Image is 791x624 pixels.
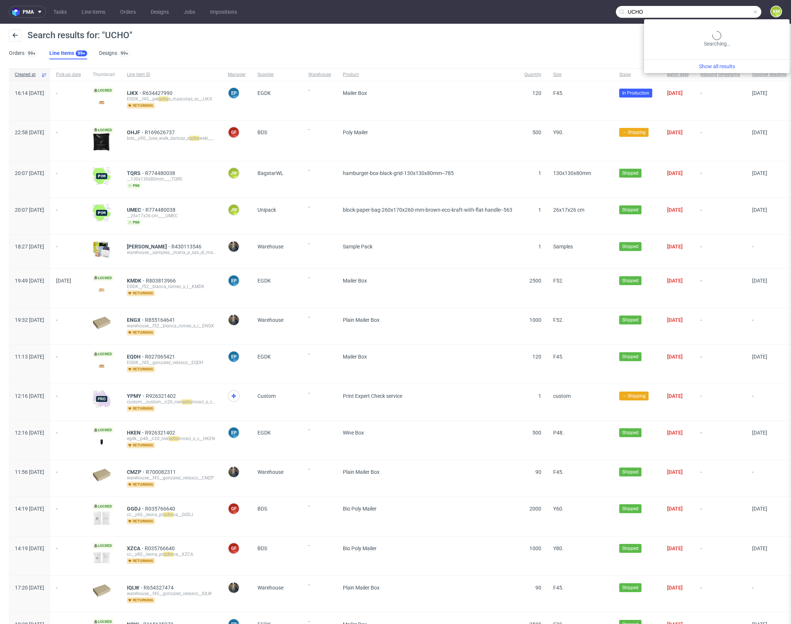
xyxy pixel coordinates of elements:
[622,584,639,591] span: Shipped
[93,543,114,549] span: Locked
[146,6,173,18] a: Designs
[146,278,177,284] span: R803813966
[622,170,639,176] span: Shipped
[15,585,44,591] span: 17:20 [DATE]
[127,317,145,323] span: ENGX
[56,170,81,189] span: -
[171,244,203,250] span: R430113546
[127,506,145,512] span: GGDJ
[145,545,176,551] a: R035766640
[257,278,271,284] span: EGDK
[127,176,216,182] div: __130x130x80mm____TQRS
[127,360,216,366] div: EGDK__f45__gonzalez_velasco__EQDH
[127,90,142,96] a: IJKX
[127,512,216,518] div: cc__y60__leona_pr va__GGDJ
[308,167,331,189] span: -
[229,427,239,438] figcaption: EP
[15,506,44,512] span: 14:19 [DATE]
[127,323,216,329] div: warehouse__f52__blanca_romeo_s_l__ENGX
[93,98,111,108] img: version_two_editor_design
[145,317,177,323] span: R855164641
[206,6,242,18] a: Impositions
[308,582,331,603] span: -
[343,469,380,475] span: Plain Mailer Box
[343,430,364,436] span: Wine Box
[127,183,141,189] span: pim
[308,126,331,152] span: -
[229,88,239,98] figcaption: EP
[127,354,145,360] a: EQDH
[771,6,781,17] figcaption: KM
[127,129,145,135] a: OHJF
[700,506,740,527] span: -
[127,219,141,225] span: pim
[553,278,564,284] span: F52.
[257,506,267,512] span: BDS
[145,430,177,436] span: R926321402
[127,430,145,436] span: HKEN
[667,469,683,475] span: [DATE]
[93,167,111,185] img: wHgJFi1I6lmhQAAAABJRU5ErkJggg==
[15,317,44,323] span: 19:32 [DATE]
[257,430,271,436] span: EGDK
[56,244,81,260] span: -
[145,170,177,176] span: R774480038
[667,506,683,512] span: [DATE]
[538,207,541,213] span: 1
[144,585,175,591] a: R654327474
[700,129,740,152] span: -
[700,244,740,260] span: -
[9,47,37,59] a: Orders99+
[538,244,541,250] span: 1
[127,366,155,372] span: returning
[667,317,683,323] span: [DATE]
[229,241,239,252] img: Maciej Sobola
[93,361,111,371] img: version_two_editor_design
[93,204,111,222] img: wHgJFi1I6lmhQAAAABJRU5ErkJggg==
[308,390,331,412] span: -
[146,469,177,475] a: R700082311
[257,244,283,250] span: Warehouse
[127,170,145,176] a: TQRS
[127,475,216,481] div: warehouse__f45__gonzalez_velasco__CMZP
[622,505,639,512] span: Shipped
[257,90,271,96] span: EGDK
[553,317,564,323] span: F52.
[619,72,655,78] span: Stage
[15,278,44,284] span: 19:49 [DATE]
[145,129,176,135] a: R169626737
[27,30,132,40] span: Search results for: "UCHO"
[667,430,683,436] span: [DATE]
[308,503,331,527] span: -
[343,354,367,360] span: Mailer Box
[56,317,81,336] span: -
[127,545,145,551] a: XZCA
[93,241,111,258] img: sample-icon.16e107be6ad460a3e330.png
[163,552,173,557] mark: ucho
[752,90,767,96] span: [DATE]
[127,399,216,405] div: custom__custom__n20_nier mosci_s_c__YPMY
[667,170,683,176] span: [DATE]
[700,72,740,78] span: Inbound timestamp
[229,168,239,178] figcaption: JW
[127,393,146,399] a: YPMY
[752,170,767,176] span: [DATE]
[15,207,44,213] span: 20:07 [DATE]
[145,354,177,360] span: R027065421
[93,504,114,509] span: Locked
[700,170,740,189] span: -
[257,207,276,213] span: Unipack
[127,244,171,250] span: [PERSON_NAME]
[127,518,155,524] span: returning
[145,207,177,213] span: R774480038
[93,351,114,357] span: Locked
[127,469,146,475] a: CMZP
[93,275,114,281] span: Locked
